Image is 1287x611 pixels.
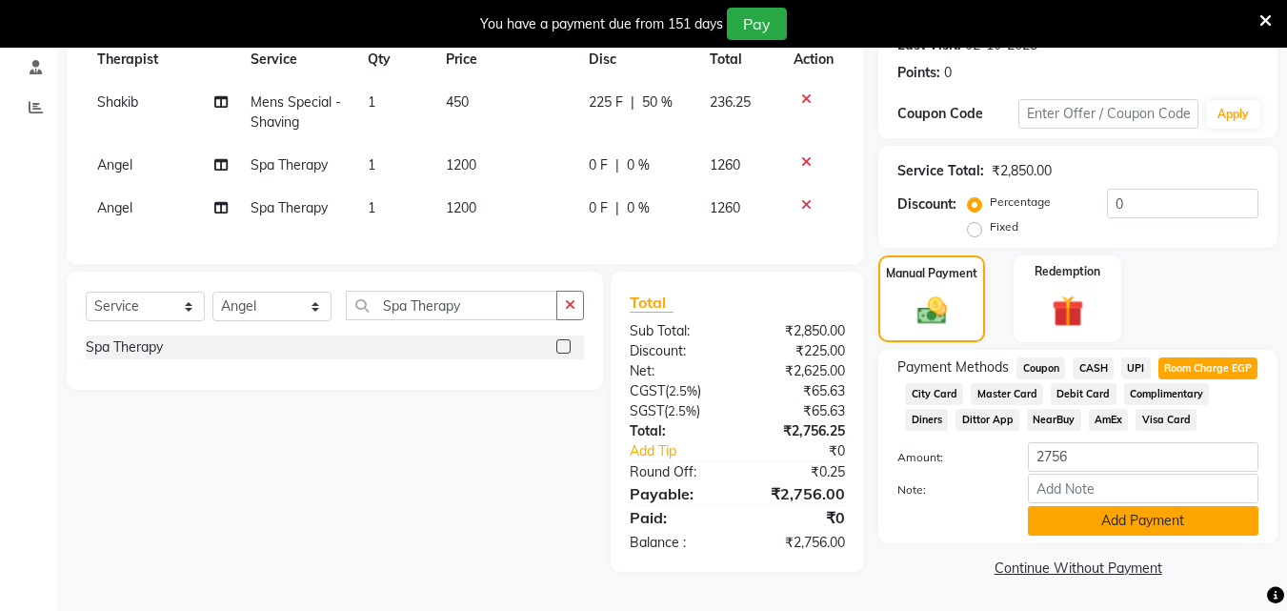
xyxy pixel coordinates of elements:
a: Continue Without Payment [882,559,1274,579]
span: 1 [368,199,375,216]
span: Spa Therapy [251,156,328,173]
div: ₹2,850.00 [737,321,859,341]
div: ₹0.25 [737,462,859,482]
div: ₹2,756.25 [737,421,859,441]
span: 0 % [627,198,650,218]
span: Total [630,293,674,313]
span: Mens Special - Shaving [251,93,341,131]
span: UPI [1121,357,1151,379]
span: 450 [446,93,469,111]
input: Add Note [1028,474,1258,503]
div: Balance : [615,533,737,553]
div: You have a payment due from 151 days [480,14,723,34]
button: Add Payment [1028,506,1258,536]
div: ₹225.00 [737,341,859,361]
span: 1 [368,156,375,173]
span: 0 F [589,198,608,218]
span: 236.25 [710,93,751,111]
div: Service Total: [897,161,984,181]
span: 225 F [589,92,623,112]
div: ₹65.63 [737,381,859,401]
th: Action [782,38,845,81]
span: SGST [630,402,664,419]
img: _cash.svg [908,294,956,328]
label: Manual Payment [886,265,977,282]
div: Sub Total: [615,321,737,341]
div: ₹2,625.00 [737,361,859,381]
span: Visa Card [1136,409,1197,431]
div: Paid: [615,506,737,529]
span: | [615,198,619,218]
label: Note: [883,481,1013,499]
span: 1200 [446,199,476,216]
span: Spa Therapy [251,199,328,216]
div: ( ) [615,381,737,401]
button: Pay [727,8,787,40]
label: Amount: [883,449,1013,466]
span: Master Card [971,383,1043,405]
div: ₹2,850.00 [992,161,1052,181]
span: AmEx [1089,409,1129,431]
span: 1260 [710,199,740,216]
input: Enter Offer / Coupon Code [1018,99,1198,129]
div: ₹65.63 [737,401,859,421]
th: Total [698,38,783,81]
span: Debit Card [1051,383,1116,405]
span: 1 [368,93,375,111]
div: ₹2,756.00 [737,533,859,553]
div: Payable: [615,482,737,505]
span: Coupon [1016,357,1065,379]
div: Coupon Code [897,104,1017,124]
button: Apply [1206,100,1260,129]
label: Percentage [990,193,1051,211]
span: Diners [905,409,948,431]
span: | [631,92,634,112]
input: Search or Scan [346,291,557,320]
span: 2.5% [668,403,696,418]
div: ₹0 [737,506,859,529]
th: Qty [356,38,434,81]
div: Net: [615,361,737,381]
div: 0 [944,63,952,83]
label: Redemption [1035,263,1100,280]
div: Discount: [897,194,956,214]
span: CGST [630,382,665,399]
div: ₹2,756.00 [737,482,859,505]
th: Price [434,38,577,81]
a: Add Tip [615,441,757,461]
div: Spa Therapy [86,337,163,357]
span: Angel [97,199,132,216]
span: Angel [97,156,132,173]
div: Round Off: [615,462,737,482]
span: NearBuy [1027,409,1081,431]
span: Room Charge EGP [1158,357,1258,379]
th: Disc [577,38,698,81]
span: 50 % [642,92,673,112]
div: ( ) [615,401,737,421]
span: 0 % [627,155,650,175]
span: Dittor App [955,409,1019,431]
th: Therapist [86,38,239,81]
span: City Card [905,383,963,405]
span: 2.5% [669,383,697,398]
span: Complimentary [1124,383,1210,405]
img: _gift.svg [1042,292,1094,331]
span: Shakib [97,93,138,111]
span: CASH [1073,357,1114,379]
th: Service [239,38,356,81]
div: Points: [897,63,940,83]
label: Fixed [990,218,1018,235]
span: 1200 [446,156,476,173]
div: Discount: [615,341,737,361]
div: ₹0 [758,441,860,461]
span: Payment Methods [897,357,1009,377]
input: Amount [1028,442,1258,472]
span: 1260 [710,156,740,173]
span: 0 F [589,155,608,175]
span: | [615,155,619,175]
div: Total: [615,421,737,441]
